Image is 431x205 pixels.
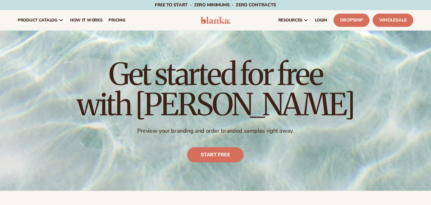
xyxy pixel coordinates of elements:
span: How It Works [70,18,103,23]
h1: Get started for free with [PERSON_NAME] [77,59,354,120]
a: resources [275,10,312,30]
a: pricing [105,10,128,30]
img: logo [201,16,230,24]
span: LOGIN [315,18,327,23]
a: Dropship [334,14,369,27]
span: pricing [109,18,125,23]
span: product catalog [18,18,57,23]
span: Free to start · ZERO minimums · ZERO contracts [155,2,276,8]
a: product catalog [15,10,67,30]
a: Start free [187,147,244,162]
span: resources [278,18,302,23]
p: Preview your branding and order branded samples right away. [77,127,354,135]
a: How It Works [67,10,106,30]
a: Wholesale [373,14,413,27]
a: LOGIN [312,10,330,30]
